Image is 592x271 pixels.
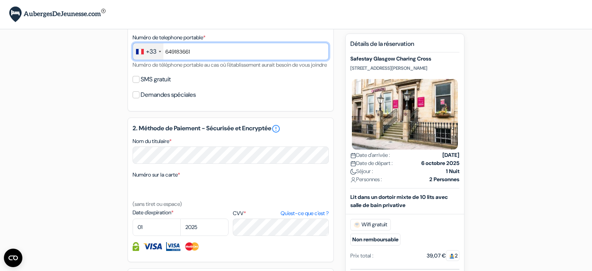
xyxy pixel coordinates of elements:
a: Qu'est-ce que c'est ? [281,209,329,217]
strong: [DATE] [442,151,459,159]
img: free_wifi.svg [354,222,360,228]
label: Nom du titulaire [133,137,172,145]
img: user_icon.svg [350,177,356,183]
img: calendar.svg [350,153,356,158]
span: Date d'arrivée : [350,151,390,159]
img: Visa Electron [166,242,180,251]
small: (sans tiret ou espace) [133,200,182,207]
img: Master Card [184,242,200,251]
p: [STREET_ADDRESS][PERSON_NAME] [350,65,459,71]
span: 2 [446,250,459,261]
strong: 2 Personnes [429,175,459,183]
img: AubergesDeJeunesse.com [9,7,106,22]
label: Numéro sur la carte [133,171,180,179]
b: Lit dans un dortoir mixte de 10 lits avec salle de bain privative [350,194,448,209]
small: Non remboursable [350,234,400,246]
span: Personnes : [350,175,382,183]
button: Ouvrir le widget CMP [4,249,22,267]
h5: Détails de la réservation [350,40,459,52]
img: Visa [143,242,162,251]
a: error_outline [271,124,281,133]
input: 6 12 34 56 78 [133,43,329,60]
label: Numéro de telephone portable [133,34,205,42]
div: 39,07 € [427,252,459,260]
label: Date d'expiration [133,209,229,217]
img: calendar.svg [350,161,356,167]
div: France: +33 [133,43,163,60]
img: Information de carte de crédit entièrement encryptée et sécurisée [133,242,139,251]
strong: 6 octobre 2025 [421,159,459,167]
label: Demandes spéciales [141,89,196,100]
div: +33 [146,47,156,56]
label: SMS gratuit [141,74,171,85]
strong: 1 Nuit [446,167,459,175]
span: Date de départ : [350,159,393,167]
span: Séjour : [350,167,373,175]
div: Prix total : [350,252,373,260]
h5: 2. Méthode de Paiement - Sécurisée et Encryptée [133,124,329,133]
img: guest.svg [449,253,455,259]
label: CVV [233,209,329,217]
small: Numéro de téléphone portable au cas où l'établissement aurait besoin de vous joindre [133,61,327,68]
h5: Safestay Glasgow Charing Cross [350,56,459,62]
span: Wifi gratuit [350,219,391,231]
img: moon.svg [350,169,356,175]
